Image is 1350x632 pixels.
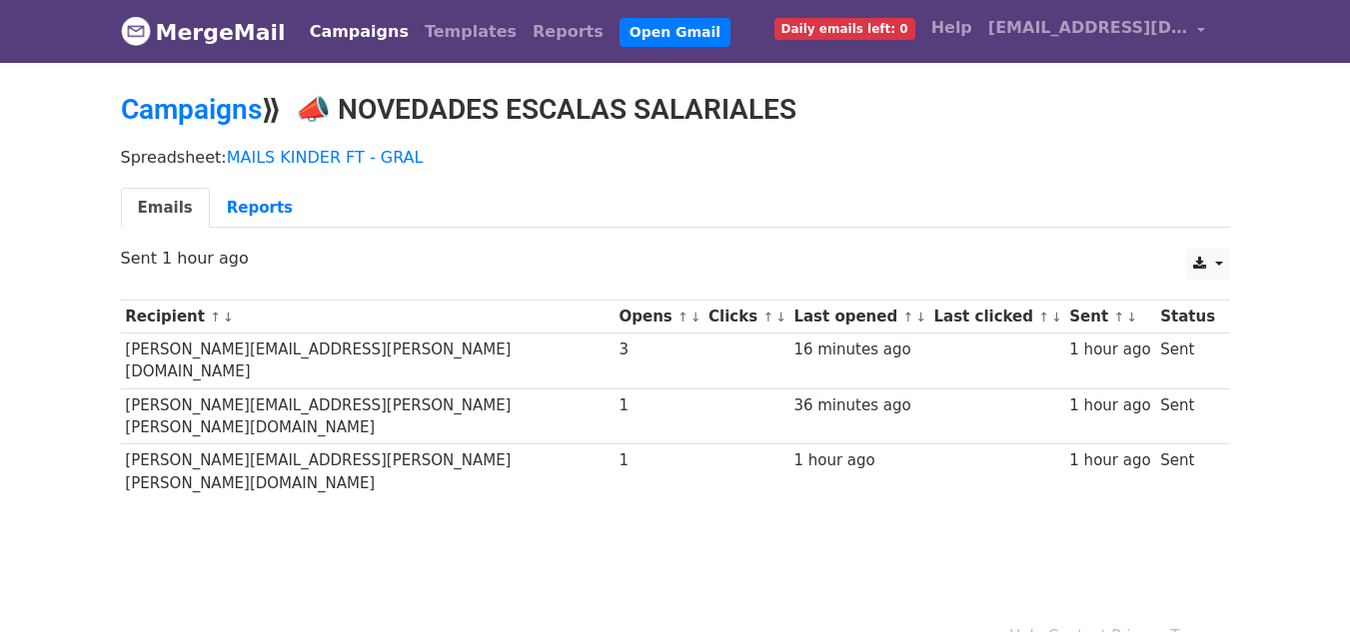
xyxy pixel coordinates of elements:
a: ↑ [677,310,688,324]
a: ↓ [915,310,926,324]
a: Emails [121,188,210,229]
a: ↓ [1126,310,1137,324]
td: [PERSON_NAME][EMAIL_ADDRESS][PERSON_NAME][DOMAIN_NAME] [121,333,615,389]
td: [PERSON_NAME][EMAIL_ADDRESS][PERSON_NAME][PERSON_NAME][DOMAIN_NAME] [121,444,615,499]
a: ↓ [1051,310,1062,324]
td: Sent [1155,333,1219,389]
a: ↓ [690,310,701,324]
div: 1 [620,449,699,472]
a: MergeMail [121,11,286,53]
div: 1 [620,394,699,417]
a: ↓ [223,310,234,324]
a: MAILS KINDER FT - GRAL [227,148,424,167]
div: 1 hour ago [793,449,923,472]
span: [EMAIL_ADDRESS][DOMAIN_NAME] [988,16,1188,40]
div: 1 hour ago [1069,394,1150,417]
th: Sent [1065,301,1156,333]
td: [PERSON_NAME][EMAIL_ADDRESS][PERSON_NAME][PERSON_NAME][DOMAIN_NAME] [121,388,615,444]
a: [EMAIL_ADDRESS][DOMAIN_NAME] [980,8,1214,55]
a: ↑ [762,310,773,324]
a: ↓ [775,310,786,324]
a: Daily emails left: 0 [766,8,923,48]
a: Reports [525,12,612,52]
a: Help [923,8,980,48]
p: Spreadsheet: [121,147,1230,168]
a: ↑ [210,310,221,324]
a: ↑ [902,310,913,324]
th: Recipient [121,301,615,333]
a: ↑ [1113,310,1124,324]
a: ↑ [1038,310,1049,324]
td: Sent [1155,444,1219,499]
div: 1 hour ago [1069,449,1150,472]
p: Sent 1 hour ago [121,248,1230,269]
iframe: Chat Widget [1250,536,1350,632]
th: Status [1155,301,1219,333]
span: Daily emails left: 0 [774,18,915,40]
div: 16 minutes ago [793,338,923,361]
a: Campaigns [121,93,262,126]
th: Clicks [703,301,788,333]
a: Reports [210,188,310,229]
h2: ⟫ 📣 NOVEDADES ESCALAS SALARIALES [121,93,1230,127]
div: Widget de chat [1250,536,1350,632]
td: Sent [1155,388,1219,444]
th: Opens [615,301,704,333]
th: Last clicked [929,301,1065,333]
div: 36 minutes ago [793,394,923,417]
a: Templates [417,12,525,52]
div: 3 [620,338,699,361]
a: Open Gmail [620,18,730,47]
a: Campaigns [302,12,417,52]
div: 1 hour ago [1069,338,1150,361]
img: MergeMail logo [121,16,151,46]
th: Last opened [789,301,929,333]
